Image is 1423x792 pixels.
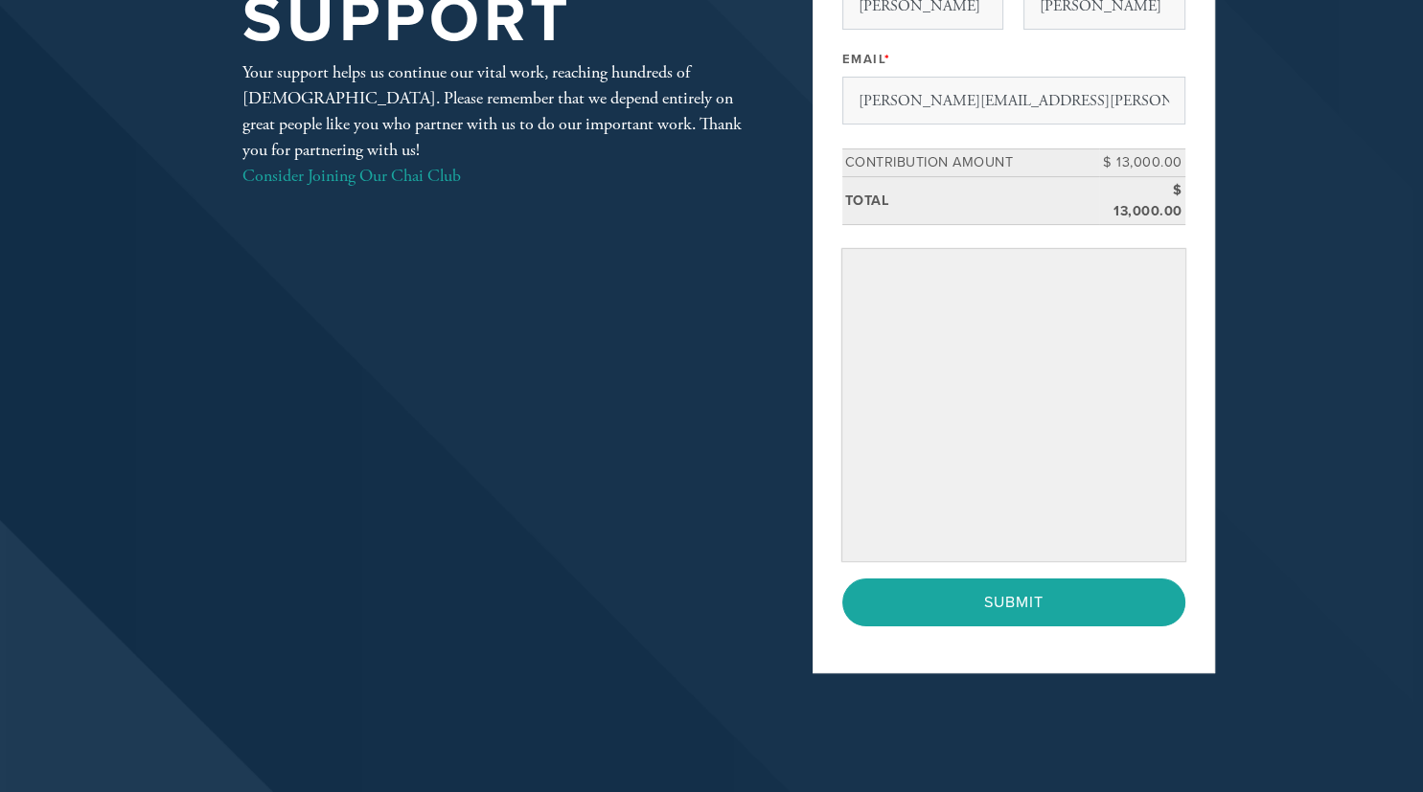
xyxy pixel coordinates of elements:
[842,176,1099,224] td: Total
[842,51,891,68] label: Email
[1099,176,1185,224] td: $ 13,000.00
[842,149,1099,177] td: Contribution Amount
[242,165,461,187] a: Consider Joining Our Chai Club
[846,253,1182,556] iframe: Secure payment input frame
[242,59,750,189] div: Your support helps us continue our vital work, reaching hundreds of [DEMOGRAPHIC_DATA]. Please re...
[842,578,1185,626] input: Submit
[1099,149,1185,177] td: $ 13,000.00
[884,52,891,67] span: This field is required.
